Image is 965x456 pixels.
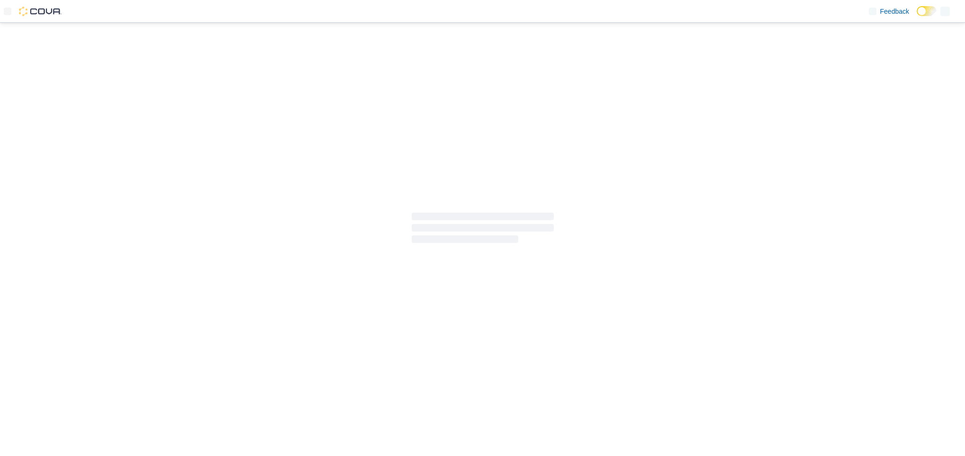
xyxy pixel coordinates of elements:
input: Dark Mode [917,6,937,16]
img: Cova [19,7,62,16]
span: Feedback [880,7,909,16]
span: Loading [412,215,554,245]
a: Feedback [865,2,913,21]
